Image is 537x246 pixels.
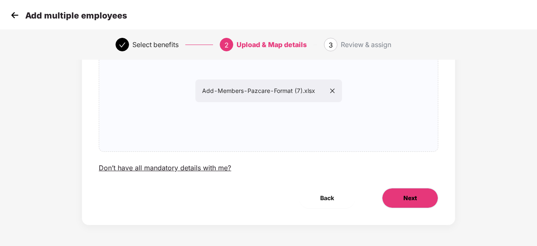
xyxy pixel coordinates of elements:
button: Next [382,188,438,208]
span: Back [320,193,334,203]
span: check [119,42,126,48]
span: 2 [224,41,229,49]
span: close [329,88,335,94]
div: Upload & Map details [237,38,307,51]
button: Back [299,188,355,208]
img: svg+xml;base64,PHN2ZyB4bWxucz0iaHR0cDovL3d3dy53My5vcmcvMjAwMC9zdmciIHdpZHRoPSIzMCIgaGVpZ2h0PSIzMC... [8,9,21,21]
span: Add-Members-Pazcare-Format (7).xlsx [202,87,335,94]
p: Add multiple employees [25,11,127,21]
div: Select benefits [132,38,179,51]
span: Next [403,193,417,203]
div: Don’t have all mandatory details with me? [99,164,231,172]
span: Add-Members-Pazcare-Format (7).xlsx close [99,30,438,151]
span: 3 [329,41,333,49]
div: Review & assign [341,38,391,51]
